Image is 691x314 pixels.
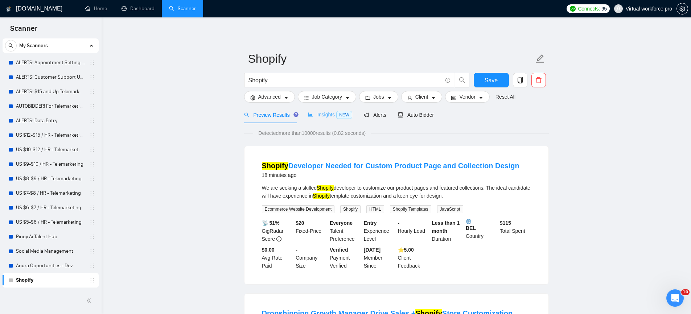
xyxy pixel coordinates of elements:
[253,129,371,137] span: Detected more than 10000 results (0.82 seconds)
[260,246,295,270] div: Avg Rate Paid
[262,247,275,253] b: $0.00
[364,112,369,117] span: notification
[6,3,11,15] img: logo
[16,99,85,113] a: AUTOBIDDER! For Telemarketing in the [GEOGRAPHIC_DATA]
[122,5,155,12] a: dashboardDashboard
[258,93,281,101] span: Advanced
[89,234,95,240] span: holder
[330,220,353,226] b: Everyone
[328,246,362,270] div: Payment Verified
[262,162,288,170] mark: Shopify
[365,95,370,100] span: folder
[89,147,95,153] span: holder
[364,112,386,118] span: Alerts
[16,273,85,288] a: Shopify
[601,5,607,13] span: 95
[455,73,469,87] button: search
[86,297,94,304] span: double-left
[398,112,403,117] span: robot
[294,219,328,243] div: Fixed-Price
[437,205,463,213] span: JavaScript
[308,112,313,117] span: area-chart
[16,113,85,128] a: ALERTS! Data Entry
[431,95,436,100] span: caret-down
[262,205,335,213] span: Ecommerce Website Development
[89,219,95,225] span: holder
[89,89,95,95] span: holder
[276,236,281,241] span: info-circle
[16,128,85,142] a: US $12-$15 / HR - Telemarketing
[364,247,381,253] b: [DATE]
[3,38,99,288] li: My Scanners
[16,157,85,172] a: US $9-$10 / HR - Telemarketing
[169,5,196,12] a: searchScanner
[5,40,17,51] button: search
[312,93,342,101] span: Job Category
[677,6,688,12] span: setting
[616,6,621,11] span: user
[89,176,95,182] span: holder
[89,190,95,196] span: holder
[445,78,450,83] span: info-circle
[398,247,414,253] b: ⭐️ 5.00
[390,205,431,213] span: Shopify Templates
[308,112,352,117] span: Insights
[248,50,534,68] input: Scanner name...
[364,220,377,226] b: Entry
[16,201,85,215] a: US $6-$7 / HR - Telemarketing
[362,246,396,270] div: Member Since
[85,5,107,12] a: homeHome
[396,246,431,270] div: Client Feedback
[248,76,442,85] input: Search Freelance Jobs...
[16,215,85,230] a: US $5-$6 / HR - Telemarketing
[466,219,471,224] img: 🌐
[451,95,456,100] span: idcard
[328,219,362,243] div: Talent Preference
[666,289,684,307] iframe: Intercom live chat
[16,70,85,84] a: ALERTS! Customer Support USA
[474,73,509,87] button: Save
[415,93,428,101] span: Client
[244,91,295,103] button: settingAdvancedcaret-down
[262,220,280,226] b: 📡 51%
[89,60,95,66] span: holder
[513,77,527,83] span: copy
[485,76,498,85] span: Save
[531,73,546,87] button: delete
[16,142,85,157] a: US $10-$12 / HR - Telemarketing
[89,161,95,167] span: holder
[455,77,469,83] span: search
[570,6,576,12] img: upwork-logo.png
[16,259,85,273] a: Anura Opportunities - Dev
[89,118,95,124] span: holder
[262,184,531,200] div: We are seeking a skilled developer to customize our product pages and featured collections. The i...
[16,244,85,259] a: Social Media Management
[466,219,497,231] b: BEL
[89,205,95,211] span: holder
[345,95,350,100] span: caret-down
[464,219,498,243] div: Country
[532,77,546,83] span: delete
[373,93,384,101] span: Jobs
[317,185,334,191] mark: Shopify
[16,186,85,201] a: US $7-$8 / HR - Telemarketing
[676,6,688,12] a: setting
[366,205,384,213] span: HTML
[676,3,688,15] button: setting
[398,220,400,226] b: -
[89,103,95,109] span: holder
[260,219,295,243] div: GigRadar Score
[401,91,443,103] button: userClientcaret-down
[495,93,515,101] a: Reset All
[396,219,431,243] div: Hourly Load
[250,95,255,100] span: setting
[432,220,460,234] b: Less than 1 month
[284,95,289,100] span: caret-down
[16,230,85,244] a: Pinoy Ai Talent Hub
[296,247,297,253] b: -
[244,112,296,118] span: Preview Results
[89,248,95,254] span: holder
[89,74,95,80] span: holder
[313,193,330,199] mark: Shopify
[262,162,519,170] a: ShopifyDeveloper Needed for Custom Product Page and Collection Design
